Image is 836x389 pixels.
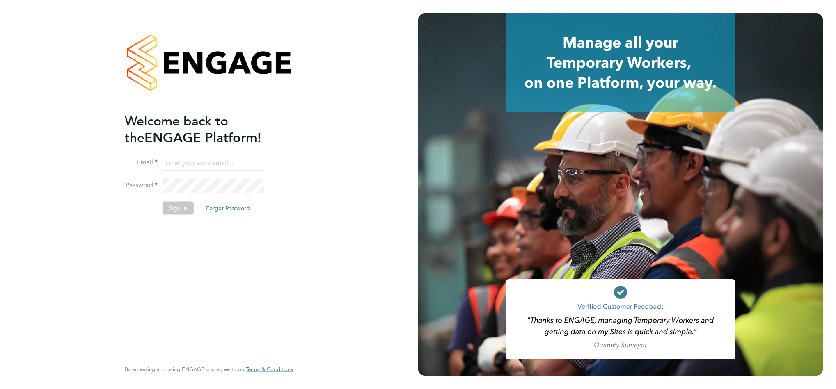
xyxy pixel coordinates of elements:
[199,202,257,215] button: Forgot Password
[125,181,158,190] label: Password
[163,156,264,171] input: Enter your work email...
[125,158,158,167] label: Email
[163,202,194,215] button: Sign In
[246,366,293,373] a: Terms & Conditions
[125,113,228,146] span: Welcome back to the
[125,366,293,373] span: By accessing and using ENGAGE you agree to our
[125,112,285,146] h2: ENGAGE Platform!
